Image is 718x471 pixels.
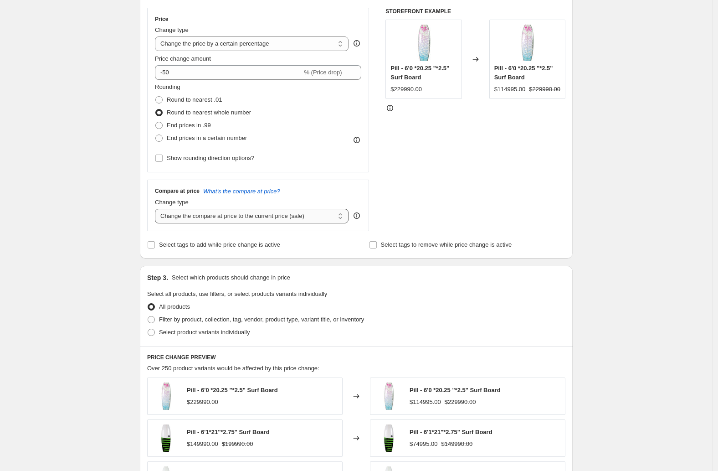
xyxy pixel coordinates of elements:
p: Select which products should change in price [172,273,290,282]
span: Change type [155,26,189,33]
span: Pill - 6'0 *20.25 "*2.5" Surf Board [410,387,501,393]
span: Pill - 6'1*21"*2.75" Surf Board [410,429,492,435]
span: All products [159,303,190,310]
strike: $229990.00 [529,85,560,94]
strike: $149990.00 [441,440,472,449]
span: Pill - 6'0 *20.25 "*2.5" Surf Board [390,65,449,81]
div: $149990.00 [187,440,218,449]
span: Change type [155,199,189,206]
img: 03-1_80x.jpg [405,25,442,61]
input: -15 [155,65,302,80]
img: 07_80x.jpg [152,424,179,452]
span: Rounding [155,83,180,90]
span: Filter by product, collection, tag, vendor, product type, variant title, or inventory [159,316,364,323]
span: Price change amount [155,55,211,62]
div: $114995.00 [494,85,526,94]
span: Pill - 6'0 *20.25 "*2.5" Surf Board [494,65,553,81]
img: 03-1_80x.jpg [509,25,545,61]
h3: Price [155,16,168,23]
span: End prices in .99 [167,122,211,129]
img: 07_80x.jpg [375,424,402,452]
div: help [352,211,361,220]
span: End prices in a certain number [167,135,247,141]
img: 03-1_80x.jpg [152,383,179,410]
span: Pill - 6'1*21"*2.75" Surf Board [187,429,270,435]
div: $229990.00 [390,85,422,94]
h6: PRICE CHANGE PREVIEW [147,354,565,361]
div: $114995.00 [410,398,441,407]
span: Select tags to remove while price change is active [381,241,512,248]
strike: $229990.00 [445,398,476,407]
h2: Step 3. [147,273,168,282]
span: Round to nearest .01 [167,96,222,103]
h6: STOREFRONT EXAMPLE [385,8,565,15]
span: Over 250 product variants would be affected by this price change: [147,365,319,372]
span: Pill - 6'0 *20.25 "*2.5" Surf Board [187,387,278,393]
span: Select product variants individually [159,329,250,336]
h3: Compare at price [155,187,200,195]
div: $74995.00 [410,440,437,449]
div: $229990.00 [187,398,218,407]
span: Select tags to add while price change is active [159,241,280,248]
button: What's the compare at price? [203,188,280,195]
img: 03-1_80x.jpg [375,383,402,410]
strike: $199990.00 [222,440,253,449]
span: Select all products, use filters, or select products variants individually [147,290,327,297]
span: Show rounding direction options? [167,155,254,161]
span: % (Price drop) [304,69,342,76]
div: help [352,39,361,48]
span: Round to nearest whole number [167,109,251,116]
